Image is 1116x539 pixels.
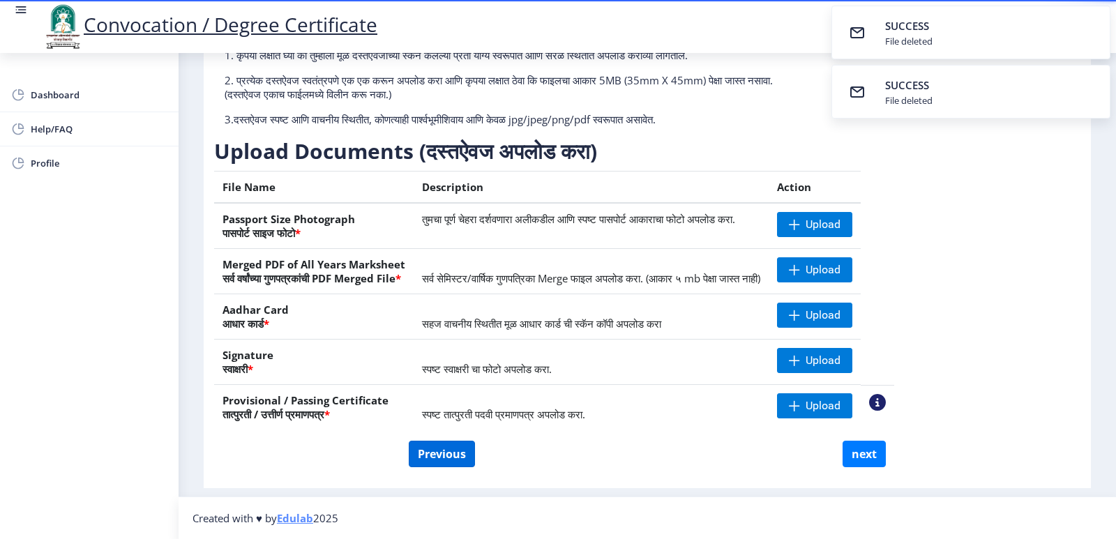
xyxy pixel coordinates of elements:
button: next [843,441,886,467]
th: Passport Size Photograph पासपोर्ट साइज फोटो [214,203,414,249]
span: सर्व सेमिस्टर/वार्षिक गुणपत्रिका Merge फाइल अपलोड करा. (आकार ५ mb पेक्षा जास्त नाही) [422,271,760,285]
p: 3.दस्तऐवज स्पष्ट आणि वाचनीय स्थितीत, कोणत्याही पार्श्वभूमीशिवाय आणि केवळ jpg/jpeg/png/pdf स्वरूपा... [225,112,781,126]
span: Upload [806,218,840,231]
td: तुमचा पूर्ण चेहरा दर्शवणारा अलीकडील आणि स्पष्ट पासपोर्ट आकाराचा फोटो अपलोड करा. [414,203,769,249]
th: File Name [214,172,414,204]
a: Convocation / Degree Certificate [42,11,377,38]
span: Help/FAQ [31,121,167,137]
span: Upload [806,308,840,322]
img: logo [42,3,84,50]
span: सहज वाचनीय स्थितीत मूळ आधार कार्ड ची स्कॅन कॉपी अपलोड करा [422,317,661,331]
span: Upload [806,354,840,367]
th: Signature स्वाक्षरी [214,340,414,385]
a: Edulab [277,511,313,525]
h3: Upload Documents (दस्तऐवज अपलोड करा) [214,137,894,165]
th: Action [769,172,861,204]
span: Profile [31,155,167,172]
nb-action: View Sample PDC [869,394,886,411]
th: Provisional / Passing Certificate तात्पुरती / उत्तीर्ण प्रमाणपत्र [214,385,414,430]
span: SUCCESS [885,19,929,33]
span: स्पष्ट स्वाक्षरी चा फोटो अपलोड करा. [422,362,552,376]
p: 1. कृपया लक्षात घ्या की तुम्हाला मूळ दस्तऐवजांच्या स्कॅन केलेल्या प्रती योग्य स्वरूपात आणि सरळ स्... [225,48,781,62]
span: Dashboard [31,86,167,103]
p: 2. प्रत्येक दस्तऐवज स्वतंत्रपणे एक एक करून अपलोड करा आणि कृपया लक्षात ठेवा कि फाइलचा आकार 5MB (35... [225,73,781,101]
span: SUCCESS [885,78,929,92]
div: File deleted [885,94,933,107]
th: Description [414,172,769,204]
th: Merged PDF of All Years Marksheet सर्व वर्षांच्या गुणपत्रकांची PDF Merged File [214,249,414,294]
span: स्पष्ट तात्पुरती पदवी प्रमाणपत्र अपलोड करा. [422,407,585,421]
th: Aadhar Card आधार कार्ड [214,294,414,340]
span: Upload [806,399,840,413]
span: Created with ♥ by 2025 [193,511,338,525]
h6: Email Us on [802,62,1070,96]
button: Previous [409,441,475,467]
span: Upload [806,263,840,277]
div: File deleted [885,35,933,47]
